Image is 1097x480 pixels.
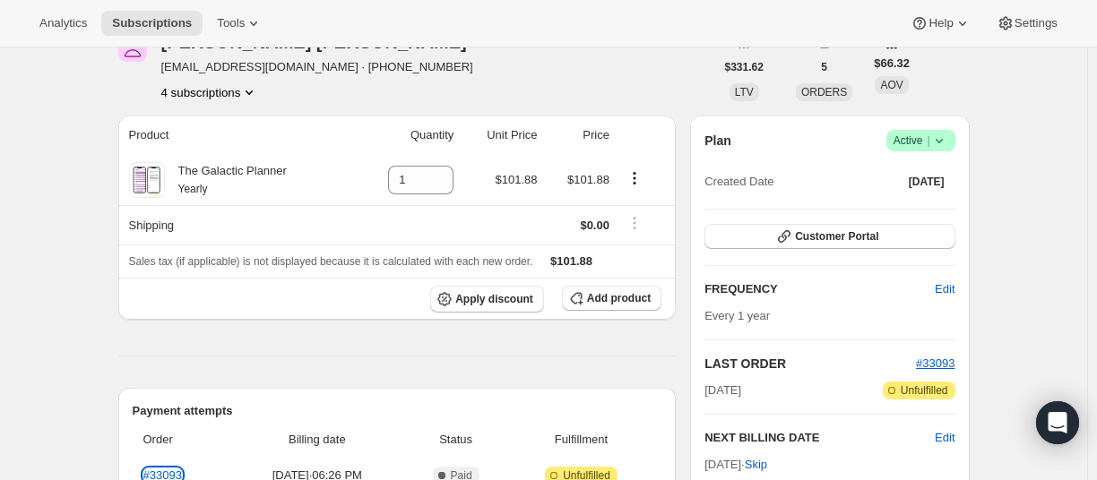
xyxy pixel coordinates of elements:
[704,224,954,249] button: Customer Portal
[929,16,953,30] span: Help
[550,254,592,268] span: $101.88
[821,60,827,74] span: 5
[801,86,847,99] span: ORDERS
[735,86,754,99] span: LTV
[704,458,767,471] span: [DATE] ·
[133,402,662,420] h2: Payment attempts
[1015,16,1058,30] span: Settings
[430,286,544,313] button: Apply discount
[356,116,460,155] th: Quantity
[455,292,533,306] span: Apply discount
[900,11,981,36] button: Help
[620,213,649,233] button: Shipping actions
[410,431,500,449] span: Status
[909,175,945,189] span: [DATE]
[874,55,910,73] span: $66.32
[161,33,488,51] div: [PERSON_NAME] [PERSON_NAME]
[217,16,245,30] span: Tools
[704,309,770,322] span: Every 1 year
[118,33,147,62] span: donna chabria
[916,356,954,370] a: #33093
[714,55,774,80] button: $331.62
[567,173,609,186] span: $101.88
[810,55,838,80] button: 5
[101,11,203,36] button: Subscriptions
[986,11,1068,36] button: Settings
[131,162,162,198] img: product img
[935,429,954,447] button: Edit
[206,11,273,36] button: Tools
[795,229,878,244] span: Customer Portal
[704,173,773,191] span: Created Date
[459,116,542,155] th: Unit Price
[620,168,649,188] button: Product actions
[496,173,538,186] span: $101.88
[704,280,935,298] h2: FREQUENCY
[924,275,965,304] button: Edit
[512,431,651,449] span: Fulfillment
[562,286,661,311] button: Add product
[39,16,87,30] span: Analytics
[898,169,955,194] button: [DATE]
[1036,401,1079,444] div: Open Intercom Messenger
[704,381,741,399] span: [DATE]
[916,355,954,373] button: #33093
[894,132,948,150] span: Active
[118,205,356,244] th: Shipping
[118,116,356,155] th: Product
[112,16,192,30] span: Subscriptions
[704,429,935,447] h2: NEXT BILLING DATE
[935,280,954,298] span: Edit
[734,450,778,479] button: Skip
[704,132,731,150] h2: Plan
[901,383,948,398] span: Unfulfilled
[234,431,400,449] span: Billing date
[704,355,916,373] h2: LAST ORDER
[745,456,767,474] span: Skip
[129,255,533,268] span: Sales tax (if applicable) is not displayed because it is calculated with each new order.
[927,133,929,148] span: |
[161,58,488,76] span: [EMAIL_ADDRESS][DOMAIN_NAME] · [PHONE_NUMBER]
[133,420,229,459] th: Order
[587,291,651,305] span: Add product
[29,11,98,36] button: Analytics
[161,83,259,101] button: Product actions
[725,60,764,74] span: $331.62
[543,116,615,155] th: Price
[178,183,208,195] small: Yearly
[880,79,903,91] span: AOV
[580,219,609,232] span: $0.00
[165,162,287,198] div: The Galactic Planner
